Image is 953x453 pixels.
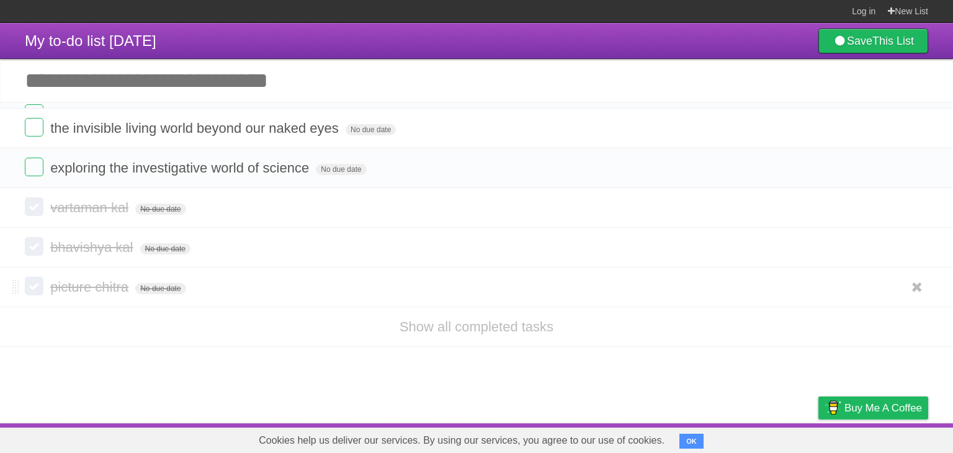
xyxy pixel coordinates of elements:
[400,319,553,334] a: Show all completed tasks
[50,120,342,136] span: the invisible living world beyond our naked eyes
[825,397,841,418] img: Buy me a coffee
[818,29,928,53] a: SaveThis List
[844,397,922,419] span: Buy me a coffee
[694,426,745,450] a: Developers
[25,197,43,216] label: Done
[653,426,679,450] a: About
[135,204,186,215] span: No due date
[760,426,787,450] a: Terms
[25,32,156,49] span: My to-do list [DATE]
[25,104,43,123] label: Done
[50,107,219,122] span: health the ultimate treasure
[346,124,396,135] span: No due date
[50,160,312,176] span: exploring the investigative world of science
[872,35,914,47] b: This List
[802,426,834,450] a: Privacy
[50,279,132,295] span: picture chitra
[850,426,928,450] a: Suggest a feature
[135,283,186,294] span: No due date
[50,200,132,215] span: vartaman kal
[50,240,136,255] span: bhavishya kal
[679,434,704,449] button: OK
[818,397,928,419] a: Buy me a coffee
[25,158,43,176] label: Done
[25,277,43,295] label: Done
[25,237,43,256] label: Done
[316,164,366,175] span: No due date
[25,118,43,137] label: Done
[246,428,677,453] span: Cookies help us deliver our services. By using our services, you agree to our use of cookies.
[140,243,190,254] span: No due date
